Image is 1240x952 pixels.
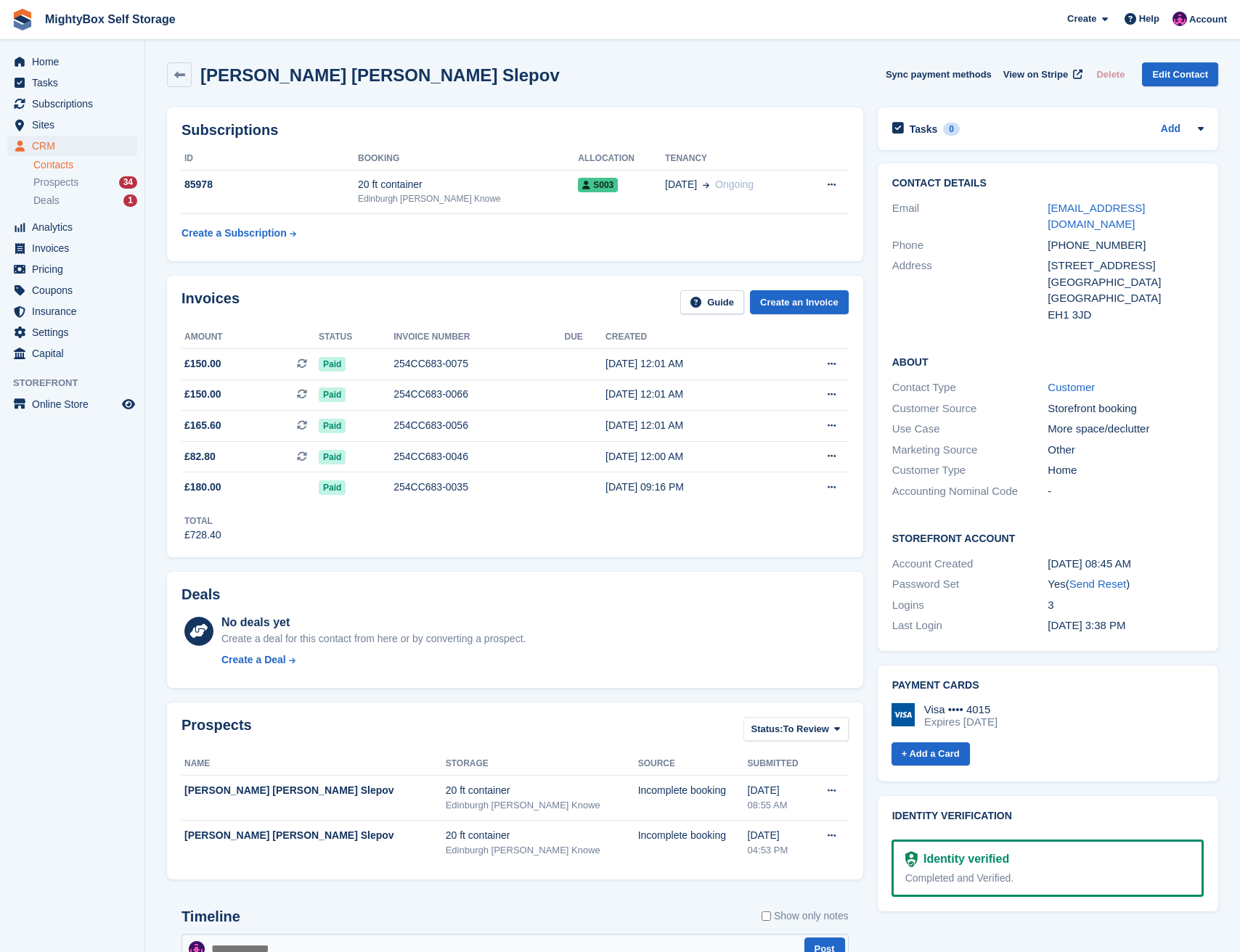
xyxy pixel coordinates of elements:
[892,680,1204,692] h2: Payment cards
[605,449,780,464] div: [DATE] 12:00 AM
[1003,67,1068,82] span: View on Stripe
[743,717,849,741] button: Status: To Review
[184,783,446,798] div: [PERSON_NAME] [PERSON_NAME] Slepov
[605,326,780,349] th: Created
[181,220,296,247] a: Create a Subscription
[184,387,221,402] span: £150.00
[446,783,638,798] div: 20 ft container
[892,530,1204,545] h2: Storefront Account
[184,356,221,372] span: £150.00
[32,73,119,93] span: Tasks
[751,722,783,736] span: Status:
[892,617,1048,634] div: Last Login
[748,783,811,798] div: [DATE]
[892,421,1048,438] div: Use Case
[1048,442,1204,459] div: Other
[319,326,393,349] th: Status
[181,717,252,744] h2: Prospects
[905,871,1190,886] div: Completed and Verified.
[7,73,137,93] a: menu
[892,442,1048,459] div: Marketing Source
[221,631,526,647] div: Create a deal for this contact from here or by converting a prospect.
[1048,483,1204,500] div: -
[892,556,1048,573] div: Account Created
[358,147,578,171] th: Booking
[892,258,1048,323] div: Address
[783,722,829,736] span: To Review
[119,176,137,189] div: 34
[7,238,137,258] a: menu
[892,703,915,726] img: Visa Logo
[32,343,119,364] span: Capital
[446,828,638,843] div: 20 ft container
[1048,290,1204,307] div: [GEOGRAPHIC_DATA]
[665,147,801,171] th: Tenancy
[319,450,346,464] span: Paid
[1189,12,1227,27] span: Account
[184,828,446,843] div: [PERSON_NAME] [PERSON_NAME] Slepov
[886,62,992,86] button: Sync payment methods
[393,418,564,433] div: 254CC683-0056
[1048,556,1204,573] div: [DATE] 08:45 AM
[638,752,748,776] th: Source
[924,703,998,716] div: Visa •••• 4015
[1048,307,1204,324] div: EH1 3JD
[358,192,578,205] div: Edinburgh [PERSON_NAME] Knowe
[393,326,564,349] th: Invoice number
[32,238,119,258] span: Invoices
[393,480,564,495] div: 254CC683-0035
[1161,121,1180,138] a: Add
[120,395,137,413] a: Preview store
[1048,597,1204,614] div: 3
[605,387,780,402] div: [DATE] 12:01 AM
[7,115,137,135] a: menu
[1048,619,1125,631] time: 2025-05-20 14:38:01 UTC
[184,514,221,528] div: Total
[638,783,748,798] div: Incomplete booking
[892,178,1204,189] h2: Contact Details
[33,176,78,189] span: Prospects
[13,376,144,390] span: Storefront
[181,586,220,603] h2: Deals
[605,356,780,372] div: [DATE] 12:01 AM
[184,528,221,543] div: £728.40
[578,147,665,171] th: Allocation
[393,387,564,402] div: 254CC683-0066
[892,354,1204,369] h2: About
[748,752,811,776] th: Submitted
[748,843,811,858] div: 04:53 PM
[12,9,33,30] img: stora-icon-8386f47178a22dfd0bd8f6a31ec36ba5ce8667c1dd55bd0f319d3a0aa187defe.svg
[446,843,638,858] div: Edinburgh [PERSON_NAME] Knowe
[762,908,849,924] label: Show only notes
[1048,462,1204,479] div: Home
[892,576,1048,593] div: Password Set
[184,449,216,464] span: £82.80
[7,394,137,414] a: menu
[319,357,346,372] span: Paid
[1090,62,1130,86] button: Delete
[32,322,119,342] span: Settings
[1048,421,1204,438] div: More space/declutter
[32,136,119,156] span: CRM
[32,217,119,237] span: Analytics
[924,715,998,729] div: Expires [DATE]
[892,597,1048,614] div: Logins
[1048,258,1204,274] div: [STREET_ADDRESS]
[748,828,811,843] div: [DATE]
[943,123,960,136] div: 0
[319,480,346,495] span: Paid
[7,217,137,237] a: menu
[1048,274,1204,291] div: [GEOGRAPHIC_DATA]
[892,379,1048,396] div: Contact Type
[32,52,119,72] span: Home
[319,387,346,402] span: Paid
[393,449,564,464] div: 254CC683-0046
[638,828,748,843] div: Incomplete booking
[32,301,119,321] span: Insurance
[7,322,137,342] a: menu
[7,301,137,321] a: menu
[918,850,1009,868] div: Identity verified
[319,419,346,433] span: Paid
[892,462,1048,479] div: Customer Type
[564,326,605,349] th: Due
